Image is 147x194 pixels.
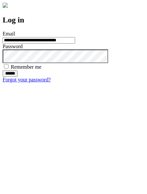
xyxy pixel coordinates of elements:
label: Email [3,31,15,36]
label: Remember me [11,64,41,70]
label: Password [3,44,23,49]
a: Forgot your password? [3,77,51,82]
img: logo-4e3dc11c47720685a147b03b5a06dd966a58ff35d612b21f08c02c0306f2b779.png [3,3,8,8]
h2: Log in [3,16,144,24]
